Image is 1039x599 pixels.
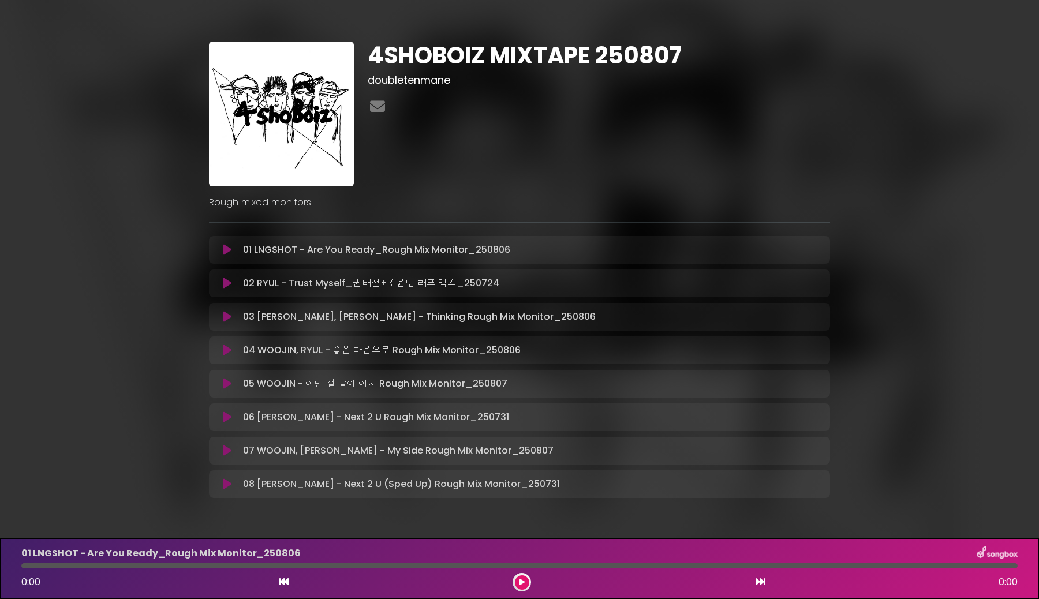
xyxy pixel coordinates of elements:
[243,477,560,491] p: 08 [PERSON_NAME] - Next 2 U (Sped Up) Rough Mix Monitor_250731
[243,310,596,324] p: 03 [PERSON_NAME], [PERSON_NAME] - Thinking Rough Mix Monitor_250806
[368,42,830,69] h1: 4SHOBOIZ MIXTAPE 250807
[243,243,510,257] p: 01 LNGSHOT - Are You Ready_Rough Mix Monitor_250806
[243,444,554,458] p: 07 WOOJIN, [PERSON_NAME] - My Side Rough Mix Monitor_250807
[368,74,830,87] h3: doubletenmane
[209,196,830,209] p: Rough mixed monitors
[209,42,354,186] img: WpJZf4DWQ0Wh4nhxdG2j
[243,276,499,290] p: 02 RYUL - Trust Myself_퀀버전+소윤님 러프 믹스_250724
[243,343,521,357] p: 04 WOOJIN, RYUL - 좋은 마음으로 Rough Mix Monitor_250806
[243,410,509,424] p: 06 [PERSON_NAME] - Next 2 U Rough Mix Monitor_250731
[243,377,507,391] p: 05 WOOJIN - 아닌 걸 알아 이제 Rough Mix Monitor_250807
